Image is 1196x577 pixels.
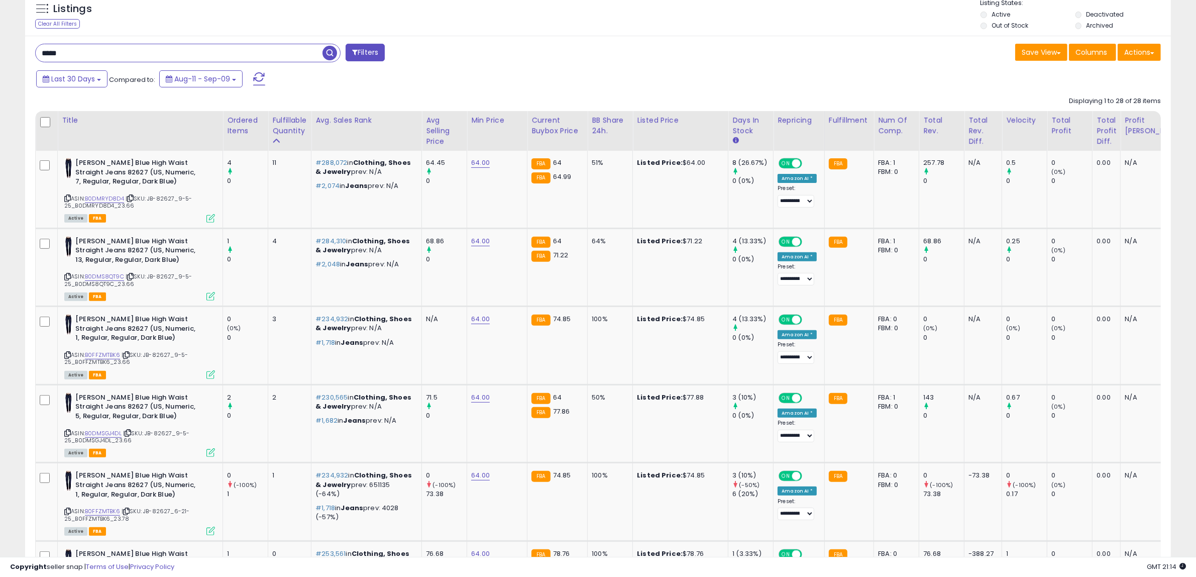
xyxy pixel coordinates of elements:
[732,315,773,324] div: 4 (13.33%)
[553,158,562,167] span: 64
[968,158,994,167] div: N/A
[315,416,338,425] span: #1,682
[315,338,335,347] span: #1,718
[89,527,106,536] span: FBA
[637,393,720,402] div: $77.88
[923,471,964,480] div: 0
[531,237,550,248] small: FBA
[732,333,773,342] div: 0 (0%)
[315,314,348,324] span: #234,932
[1051,255,1092,264] div: 0
[801,237,817,246] span: OFF
[801,394,817,402] span: OFF
[1051,115,1088,136] div: Total Profit
[637,236,683,246] b: Listed Price:
[739,481,759,489] small: (-50%)
[592,471,625,480] div: 100%
[1069,44,1116,61] button: Columns
[531,158,550,169] small: FBA
[968,115,998,147] div: Total Rev. Diff.
[1125,158,1181,167] div: N/A
[64,195,192,210] span: | SKU: JB-82627_9-5-25_B0DMRYD8D4_23.66
[553,314,571,324] span: 74.85
[923,255,964,264] div: 0
[923,411,964,420] div: 0
[471,314,490,324] a: 64.00
[878,115,915,136] div: Num of Comp.
[471,393,490,403] a: 64.00
[109,75,155,84] span: Compared to:
[36,70,107,87] button: Last 30 Days
[471,470,490,480] a: 64.00
[878,246,911,255] div: FBM: 0
[315,393,411,411] span: Clothing, Shoes & Jewelry
[637,393,683,402] b: Listed Price:
[471,158,490,168] a: 64.00
[592,315,625,324] div: 100%
[227,471,268,480] div: 0
[878,393,911,402] div: FBA: 1
[1006,237,1047,246] div: 0.25
[1125,393,1181,402] div: N/A
[780,394,792,402] span: ON
[227,490,268,499] div: 1
[343,416,366,425] span: Jeans
[315,158,347,167] span: #288,072
[64,272,192,287] span: | SKU: JB-82627_9-5-25_B0DMS8QT9C_23.66
[878,324,911,333] div: FBM: 0
[272,115,307,136] div: Fulfillable Quantity
[64,237,215,300] div: ASIN:
[968,471,994,480] div: -73.38
[85,429,122,438] a: B0DMSGJ4DL
[637,470,683,480] b: Listed Price:
[1051,481,1065,489] small: (0%)
[923,237,964,246] div: 68.86
[64,471,215,534] div: ASIN:
[89,293,106,301] span: FBA
[732,136,738,145] small: Days In Stock.
[878,402,911,411] div: FBM: 0
[553,236,562,246] span: 64
[315,181,340,190] span: #2,074
[315,470,348,480] span: #234,932
[1051,315,1092,324] div: 0
[227,237,268,246] div: 1
[778,263,817,286] div: Preset:
[968,393,994,402] div: N/A
[1006,490,1047,499] div: 0.17
[315,260,414,269] p: in prev: N/A
[923,176,964,185] div: 0
[346,44,385,61] button: Filters
[780,472,792,480] span: ON
[1097,115,1116,147] div: Total Profit Diff.
[64,158,215,222] div: ASIN:
[1118,44,1161,61] button: Actions
[531,115,583,136] div: Current Buybox Price
[272,393,303,402] div: 2
[315,158,414,176] p: in prev: N/A
[75,315,197,345] b: [PERSON_NAME] Blue High Waist Straight Jeans 82627 (US, Numeric, 1, Regular, Regular, Dark Blue)
[1051,490,1092,499] div: 0
[1125,315,1181,324] div: N/A
[553,250,569,260] span: 71.22
[553,470,571,480] span: 74.85
[732,158,773,167] div: 8 (26.67%)
[1051,176,1092,185] div: 0
[227,333,268,342] div: 0
[227,115,264,136] div: Ordered Items
[426,490,467,499] div: 73.38
[64,527,87,536] span: All listings currently available for purchase on Amazon
[1051,393,1092,402] div: 0
[426,255,467,264] div: 0
[732,490,773,499] div: 6 (20%)
[1015,44,1067,61] button: Save View
[732,115,769,136] div: Days In Stock
[426,158,467,167] div: 64.45
[780,159,792,168] span: ON
[732,411,773,420] div: 0 (0%)
[159,70,243,87] button: Aug-11 - Sep-09
[1097,471,1113,480] div: 0.00
[829,237,847,248] small: FBA
[315,416,414,425] p: in prev: N/A
[637,158,683,167] b: Listed Price:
